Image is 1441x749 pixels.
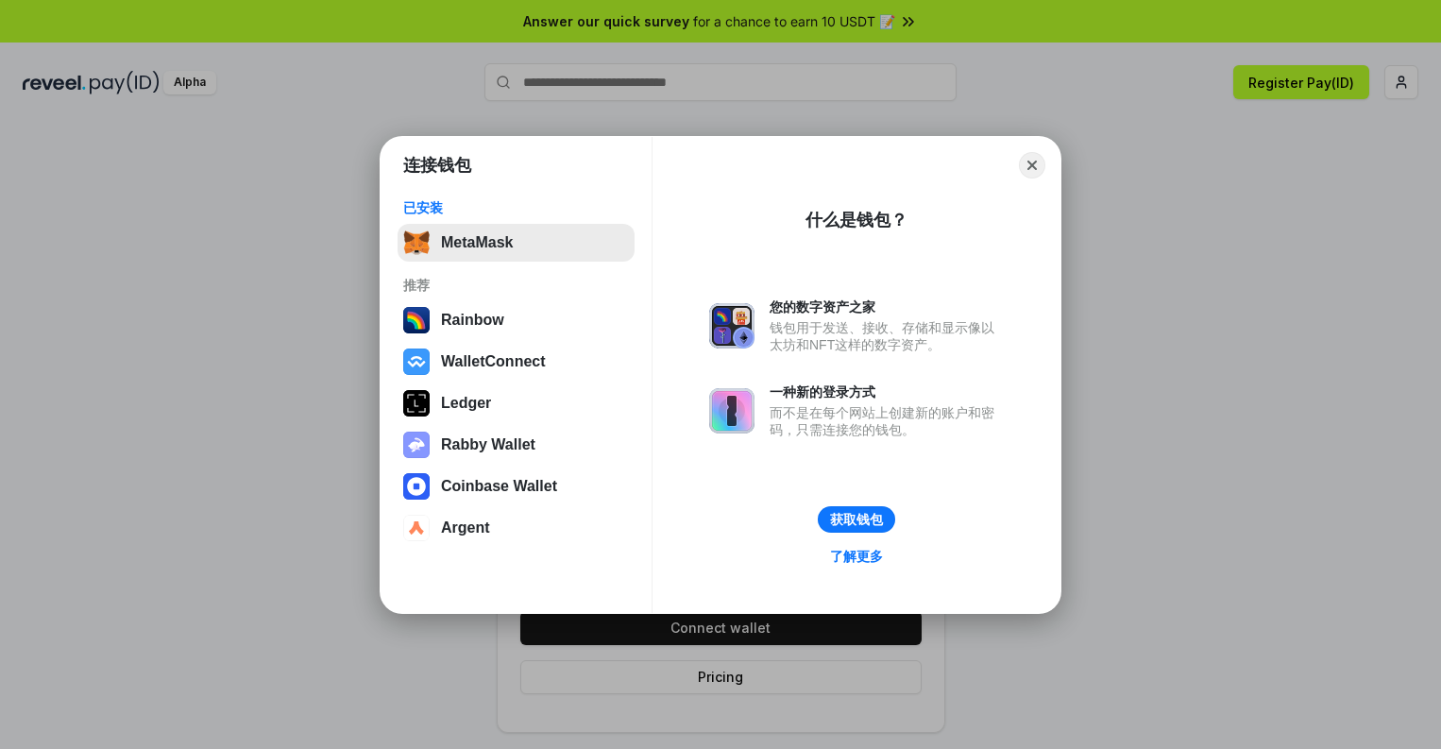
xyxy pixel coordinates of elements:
img: svg+xml,%3Csvg%20width%3D%2228%22%20height%3D%2228%22%20viewBox%3D%220%200%2028%2028%22%20fill%3D... [403,349,430,375]
div: 推荐 [403,277,629,294]
img: svg+xml,%3Csvg%20xmlns%3D%22http%3A%2F%2Fwww.w3.org%2F2000%2Fsvg%22%20fill%3D%22none%22%20viewBox... [403,432,430,458]
img: svg+xml,%3Csvg%20width%3D%22120%22%20height%3D%22120%22%20viewBox%3D%220%200%20120%20120%22%20fil... [403,307,430,333]
img: svg+xml,%3Csvg%20fill%3D%22none%22%20height%3D%2233%22%20viewBox%3D%220%200%2035%2033%22%20width%... [403,230,430,256]
div: Ledger [441,395,491,412]
img: svg+xml,%3Csvg%20xmlns%3D%22http%3A%2F%2Fwww.w3.org%2F2000%2Fsvg%22%20width%3D%2228%22%20height%3... [403,390,430,417]
img: svg+xml,%3Csvg%20xmlns%3D%22http%3A%2F%2Fwww.w3.org%2F2000%2Fsvg%22%20fill%3D%22none%22%20viewBox... [709,303,754,349]
div: 您的数字资产之家 [770,298,1004,315]
div: Argent [441,519,490,536]
div: MetaMask [441,234,513,251]
div: 钱包用于发送、接收、存储和显示像以太坊和NFT这样的数字资产。 [770,319,1004,353]
img: svg+xml,%3Csvg%20width%3D%2228%22%20height%3D%2228%22%20viewBox%3D%220%200%2028%2028%22%20fill%3D... [403,473,430,500]
h1: 连接钱包 [403,154,471,177]
div: 一种新的登录方式 [770,383,1004,400]
div: 已安装 [403,199,629,216]
button: WalletConnect [398,343,635,381]
button: MetaMask [398,224,635,262]
button: Argent [398,509,635,547]
div: 什么是钱包？ [805,209,907,231]
div: 而不是在每个网站上创建新的账户和密码，只需连接您的钱包。 [770,404,1004,438]
button: Rainbow [398,301,635,339]
button: Ledger [398,384,635,422]
div: 了解更多 [830,548,883,565]
img: svg+xml,%3Csvg%20xmlns%3D%22http%3A%2F%2Fwww.w3.org%2F2000%2Fsvg%22%20fill%3D%22none%22%20viewBox... [709,388,754,434]
button: Rabby Wallet [398,426,635,464]
div: 获取钱包 [830,511,883,528]
div: Rabby Wallet [441,436,535,453]
button: 获取钱包 [818,506,895,533]
button: Close [1019,152,1045,179]
a: 了解更多 [819,544,894,569]
button: Coinbase Wallet [398,468,635,505]
div: WalletConnect [441,353,546,370]
div: Coinbase Wallet [441,478,557,495]
img: svg+xml,%3Csvg%20width%3D%2228%22%20height%3D%2228%22%20viewBox%3D%220%200%2028%2028%22%20fill%3D... [403,515,430,541]
div: Rainbow [441,312,504,329]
